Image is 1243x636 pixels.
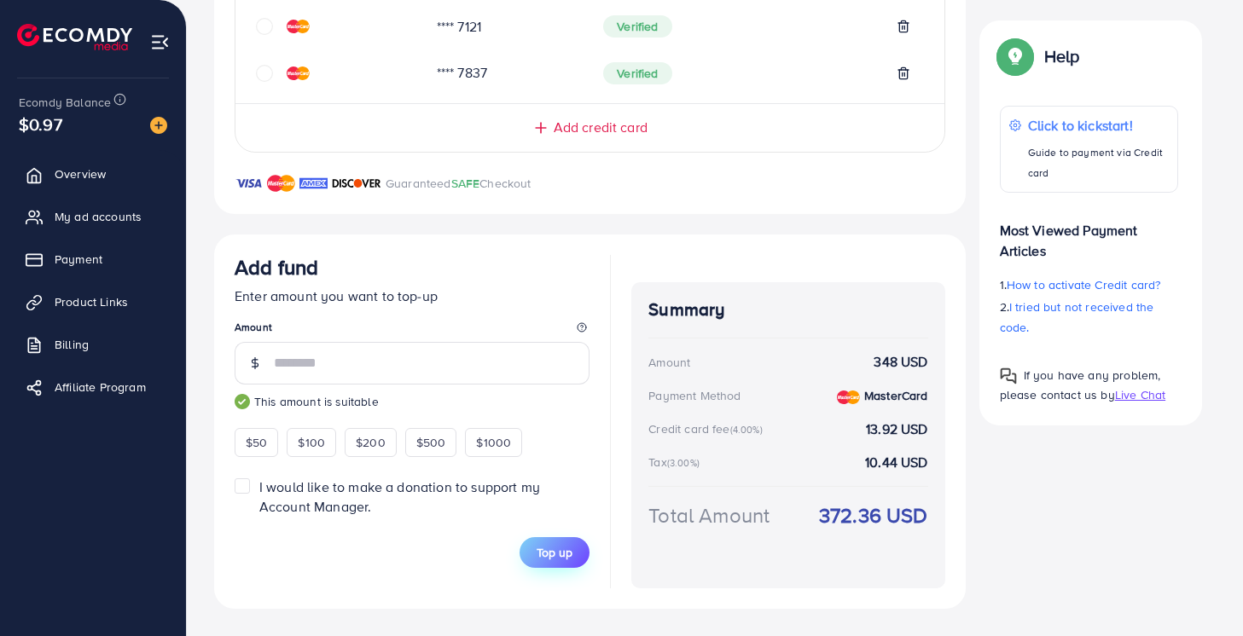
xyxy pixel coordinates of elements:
[150,117,167,134] img: image
[864,387,928,404] strong: MasterCard
[13,285,173,319] a: Product Links
[865,453,927,472] strong: 10.44 USD
[451,175,480,192] span: SAFE
[19,94,111,111] span: Ecomdy Balance
[520,537,590,568] button: Top up
[648,454,705,471] div: Tax
[537,544,572,561] span: Top up
[730,423,763,437] small: (4.00%)
[1000,367,1161,403] span: If you have any problem, please contact us by
[603,15,671,38] span: Verified
[332,173,381,194] img: brand
[416,434,446,451] span: $500
[866,419,927,439] strong: 13.92 USD
[648,354,690,371] div: Amount
[648,500,770,530] div: Total Amount
[55,165,106,182] span: Overview
[1044,46,1080,66] p: Help
[1000,275,1179,295] p: 1.
[235,286,590,306] p: Enter amount you want to top-up
[386,173,531,194] p: Guaranteed Checkout
[259,477,540,516] span: I would like to make a donation to support my Account Manager.
[287,66,310,80] img: credit
[603,62,671,84] span: Verified
[55,379,146,396] span: Affiliate Program
[235,255,318,280] h3: Add fund
[1000,367,1017,384] img: Popup guide
[55,251,102,268] span: Payment
[356,434,386,451] span: $200
[1028,142,1169,183] p: Guide to payment via Credit card
[1115,386,1165,403] span: Live Chat
[13,370,173,404] a: Affiliate Program
[667,456,700,470] small: (3.00%)
[476,434,511,451] span: $1000
[13,242,173,276] a: Payment
[55,208,142,225] span: My ad accounts
[299,173,328,194] img: brand
[235,394,250,409] img: guide
[837,390,860,404] img: credit
[1000,206,1179,261] p: Most Viewed Payment Articles
[267,173,295,194] img: brand
[1000,41,1031,72] img: Popup guide
[256,18,273,35] svg: circle
[17,24,132,50] img: logo
[13,157,173,191] a: Overview
[648,299,927,321] h4: Summary
[55,293,128,310] span: Product Links
[874,352,927,372] strong: 348 USD
[1170,559,1230,623] iframe: Chat
[55,336,89,353] span: Billing
[1000,297,1179,338] p: 2.
[819,500,928,530] strong: 372.36 USD
[648,387,741,404] div: Payment Method
[1000,298,1154,336] span: I tried but not received the code.
[256,65,273,82] svg: circle
[19,112,62,136] span: $0.97
[648,420,768,437] div: Credit card fee
[13,327,173,361] a: Billing
[298,434,325,451] span: $100
[1007,276,1160,293] span: How to activate Credit card?
[150,32,170,52] img: menu
[13,199,173,234] a: My ad accounts
[235,320,590,341] legend: Amount
[246,434,267,451] span: $50
[554,118,648,137] span: Add credit card
[235,173,263,194] img: brand
[1028,115,1169,136] p: Click to kickstart!
[235,393,590,410] small: This amount is suitable
[287,20,310,33] img: credit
